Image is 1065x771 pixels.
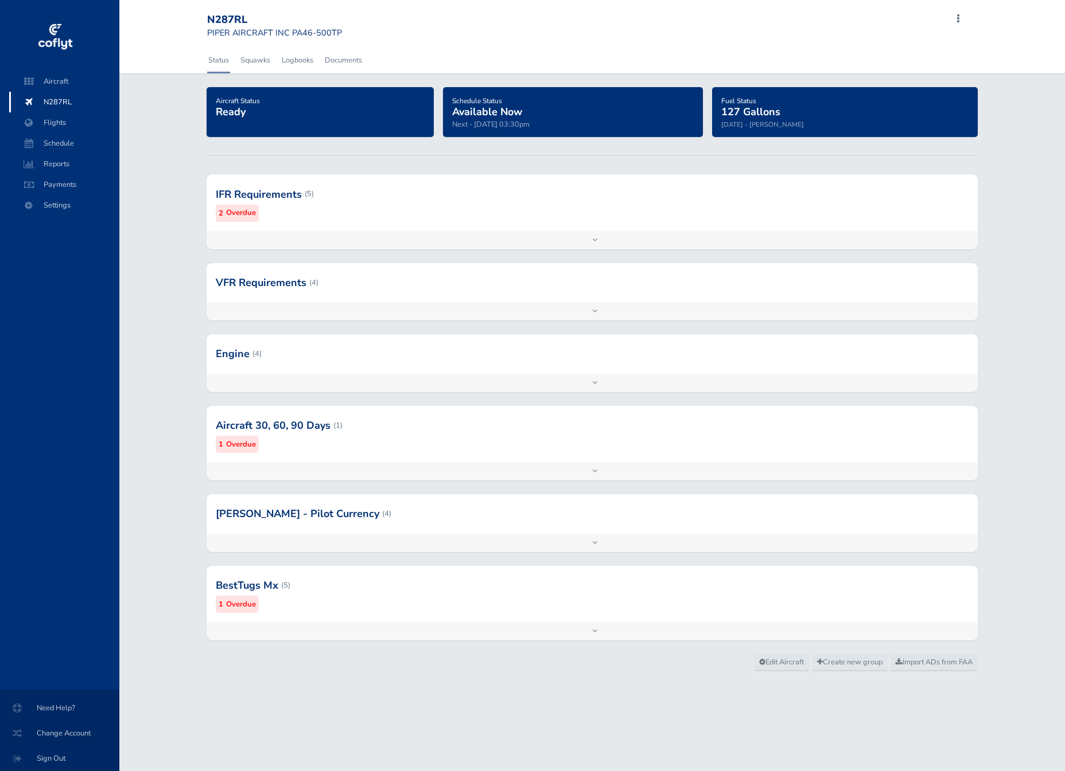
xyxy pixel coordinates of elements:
span: Edit Aircraft [759,657,804,667]
span: Next - [DATE] 03:30pm [452,119,530,130]
a: Status [207,48,230,73]
span: Flights [21,112,108,133]
a: Create new group [812,654,888,671]
div: N287RL [207,14,342,26]
span: Settings [21,195,108,216]
span: 127 Gallons [721,105,780,119]
span: Import ADs from FAA [896,657,973,667]
small: Overdue [226,598,256,610]
span: Create new group [817,657,883,667]
a: Logbooks [281,48,314,73]
span: Fuel Status [721,96,756,105]
span: Schedule Status [452,96,502,105]
span: Available Now [452,105,522,119]
img: coflyt logo [36,20,74,54]
a: Documents [324,48,363,73]
span: Need Help? [14,698,106,718]
small: PIPER AIRCRAFT INC PA46-500TP [207,27,342,38]
small: Overdue [226,207,256,219]
span: Change Account [14,723,106,743]
span: Schedule [21,133,108,154]
span: Aircraft [21,71,108,92]
span: Ready [216,105,246,119]
a: Edit Aircraft [754,654,809,671]
span: N287RL [21,92,108,112]
small: [DATE] - [PERSON_NAME] [721,120,804,129]
span: Reports [21,154,108,174]
span: Sign Out [14,748,106,769]
span: Aircraft Status [216,96,260,105]
a: Schedule StatusAvailable Now [452,93,522,119]
a: Squawks [239,48,271,73]
small: Overdue [226,439,256,451]
span: Payments [21,174,108,195]
a: Import ADs from FAA [891,654,978,671]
